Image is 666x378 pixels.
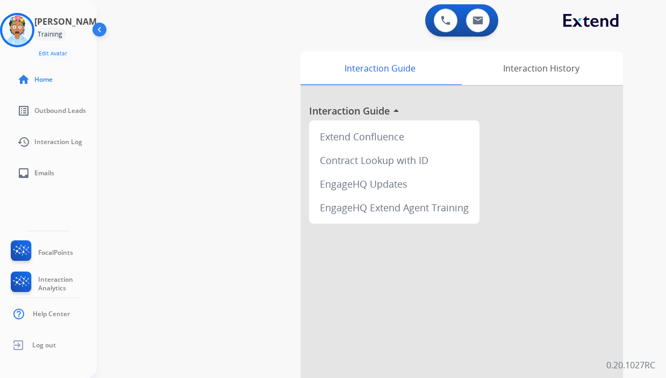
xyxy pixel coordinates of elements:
span: Help Center [33,310,70,318]
div: Training [34,28,66,41]
div: EngageHQ Updates [313,172,475,196]
a: Interaction Analytics [9,272,97,296]
div: EngageHQ Extend Agent Training [313,196,475,219]
span: Outbound Leads [34,106,86,115]
span: Log out [32,341,56,350]
mat-icon: home [17,73,30,86]
a: FocalPoints [9,240,73,265]
p: 0.20.1027RC [606,359,655,372]
span: Home [34,75,53,84]
span: Emails [34,169,54,177]
h3: [PERSON_NAME] [34,15,104,28]
span: Interaction Analytics [38,275,97,293]
span: FocalPoints [38,248,73,257]
div: Interaction Guide [300,52,459,85]
div: Contract Lookup with ID [313,148,475,172]
button: Edit Avatar [34,47,71,60]
mat-icon: history [17,135,30,148]
div: Extend Confluence [313,125,475,148]
span: Interaction Log [34,138,82,146]
mat-icon: list_alt [17,104,30,117]
div: Interaction History [459,52,623,85]
mat-icon: inbox [17,167,30,180]
img: avatar [2,15,32,45]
